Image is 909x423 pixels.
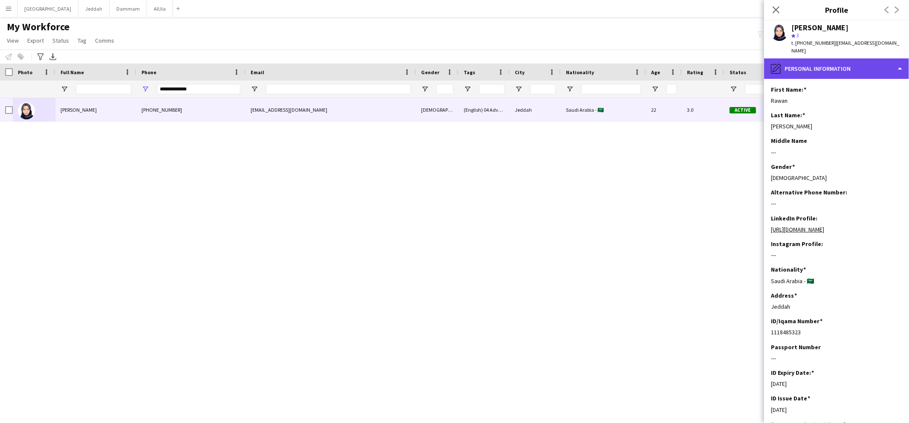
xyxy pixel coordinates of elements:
h3: ID Expiry Date: [771,369,814,377]
span: Tag [78,37,87,44]
span: Age [651,69,660,75]
span: 3 [796,32,799,38]
h3: Last Name: [771,111,805,119]
input: Email Filter Input [266,84,411,94]
button: Open Filter Menu [566,85,574,93]
div: --- [771,200,902,207]
div: [DEMOGRAPHIC_DATA] [416,98,459,122]
div: [DEMOGRAPHIC_DATA] [771,174,902,182]
h3: Address [771,292,797,299]
a: [URL][DOMAIN_NAME] [771,226,824,233]
a: Status [49,35,72,46]
app-action-btn: Export XLSX [48,52,58,62]
h3: Passport Number [771,343,821,351]
h3: Middle Name [771,137,807,145]
button: Open Filter Menu [651,85,659,93]
button: AlUla [147,0,173,17]
input: Nationality Filter Input [581,84,641,94]
span: Status [52,37,69,44]
div: (English) 04 Advanced, (Experience) 01 Newbies, (PPSS) 02 IP, (Role) 03 Premium [PERSON_NAME] [459,98,510,122]
input: Age Filter Input [667,84,677,94]
input: Gender Filter Input [436,84,453,94]
button: Open Filter Menu [515,85,522,93]
a: Export [24,35,47,46]
button: [GEOGRAPHIC_DATA] [17,0,78,17]
h3: Gender [771,163,795,171]
a: View [3,35,22,46]
button: Open Filter Menu [251,85,258,93]
div: --- [771,251,902,259]
span: Full Name [61,69,84,75]
div: Saudi Arabia - 🇸🇦 [771,277,902,285]
h3: First Name: [771,86,806,93]
input: Phone Filter Input [157,84,240,94]
span: t. [PHONE_NUMBER] [791,40,836,46]
button: Open Filter Menu [464,85,471,93]
span: Tags [464,69,475,75]
a: Comms [92,35,118,46]
div: [DATE] [771,406,902,414]
h3: ID Issue Date [771,394,810,402]
div: [PERSON_NAME] [771,122,902,130]
span: | [EMAIL_ADDRESS][DOMAIN_NAME] [791,40,899,54]
span: Active [730,107,756,113]
span: Export [27,37,44,44]
div: Personal Information [764,58,909,79]
span: Comms [95,37,114,44]
h3: Nationality [771,266,806,273]
input: Full Name Filter Input [76,84,131,94]
div: [DATE] [771,380,902,388]
span: My Workforce [7,20,69,33]
div: [PHONE_NUMBER] [136,98,245,122]
span: Email [251,69,264,75]
input: Tags Filter Input [479,84,505,94]
div: 1118485323 [771,328,902,336]
div: Jeddah [771,303,902,310]
span: Phone [141,69,156,75]
h3: Alternative Phone Number: [771,188,847,196]
h3: Instagram Profile: [771,240,823,248]
button: Dammam [110,0,147,17]
img: Rawan Ibrahim [18,102,35,119]
span: City [515,69,525,75]
div: --- [771,148,902,156]
span: Gender [421,69,439,75]
div: --- [771,354,902,362]
h3: LinkedIn Profile: [771,214,817,222]
span: Nationality [566,69,594,75]
div: 22 [646,98,682,122]
a: Tag [74,35,90,46]
input: City Filter Input [530,84,556,94]
div: Rawan [771,97,902,104]
span: [PERSON_NAME] [61,107,97,113]
span: View [7,37,19,44]
button: Open Filter Menu [141,85,149,93]
div: Jeddah [510,98,561,122]
div: 3.0 [682,98,724,122]
app-action-btn: Advanced filters [35,52,46,62]
div: [PERSON_NAME] [791,24,848,32]
div: [EMAIL_ADDRESS][DOMAIN_NAME] [245,98,416,122]
button: Open Filter Menu [421,85,429,93]
span: Saudi Arabia - 🇸🇦 [566,107,604,113]
button: Open Filter Menu [61,85,68,93]
h3: ID/Iqama Number [771,317,822,325]
button: Jeddah [78,0,110,17]
span: Rating [687,69,703,75]
span: Photo [18,69,32,75]
button: Open Filter Menu [730,85,737,93]
span: Status [730,69,746,75]
input: Status Filter Input [745,84,770,94]
h3: Profile [764,4,909,15]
